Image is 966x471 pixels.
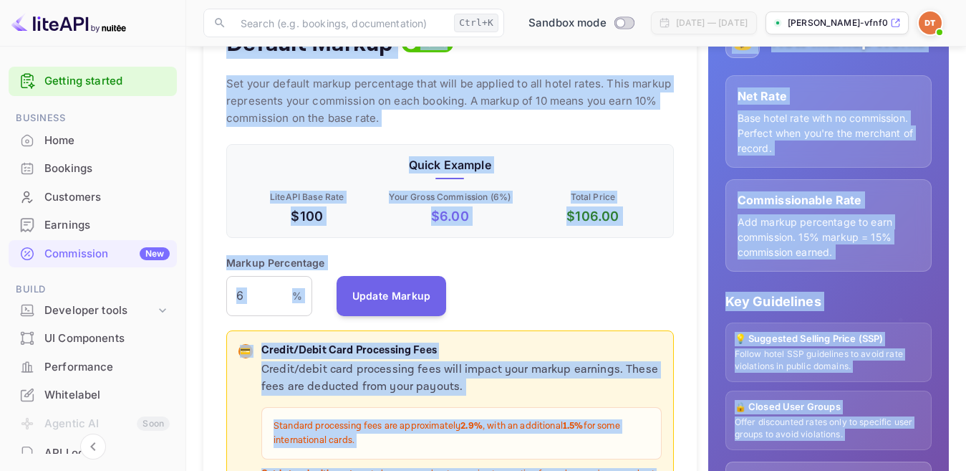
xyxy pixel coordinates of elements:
div: Bookings [9,155,177,183]
a: Performance [9,353,177,380]
p: Standard processing fees are approximately , with an additional for some international cards. [274,419,649,447]
span: Sandbox mode [528,15,607,32]
div: Whitelabel [44,387,170,404]
p: Quick Example [238,156,662,173]
a: Getting started [44,73,170,90]
p: Set your default markup percentage that will be applied to all hotel rates. This markup represent... [226,75,674,127]
div: CommissionNew [9,240,177,268]
a: CommissionNew [9,240,177,267]
div: Getting started [9,67,177,96]
div: Bookings [44,161,170,177]
p: Add markup percentage to earn commission. 15% markup = 15% commission earned. [738,214,919,260]
p: Net Rate [738,87,919,105]
p: Credit/Debit Card Processing Fees [261,343,662,359]
p: 💳 [240,345,251,358]
strong: 1.5% [563,420,584,432]
input: 0 [226,276,292,316]
a: Earnings [9,211,177,238]
div: UI Components [44,330,170,347]
div: Customers [44,189,170,206]
img: LiteAPI logo [11,11,126,34]
div: Ctrl+K [454,14,498,32]
a: Whitelabel [9,381,177,408]
div: Home [44,133,170,149]
span: Build [9,282,177,298]
p: $ 106.00 [524,206,662,226]
p: Base hotel rate with no commission. Perfect when you're the merchant of record. [738,110,919,156]
div: Developer tools [44,303,155,319]
p: LiteAPI Base Rate [238,191,376,204]
div: Home [9,127,177,155]
p: $100 [238,206,376,226]
button: Collapse navigation [80,434,106,460]
img: Dalia Tahraoui [919,11,942,34]
a: UI Components [9,325,177,351]
button: Update Markup [337,276,447,316]
div: Earnings [9,211,177,239]
strong: 2.9% [460,420,483,432]
div: New [140,247,170,260]
h4: Default Markup [226,29,393,58]
div: API Logs [44,445,170,462]
p: % [292,288,302,303]
p: Commissionable Rate [738,191,919,209]
div: UI Components [9,325,177,353]
p: $ 6.00 [382,206,519,226]
div: Customers [9,184,177,211]
a: Home [9,127,177,153]
p: [PERSON_NAME]-vfnf0.n... [788,16,887,29]
a: Customers [9,184,177,210]
p: 🔒 Closed User Groups [735,400,922,414]
div: Developer tools [9,298,177,323]
div: Switch to Production mode [523,15,639,32]
div: Earnings [44,217,170,234]
a: Bookings [9,155,177,181]
p: 💡 Suggested Selling Price (SSP) [735,332,922,346]
p: Follow hotel SSP guidelines to avoid rate violations in public domains. [735,348,922,373]
div: Commission [44,246,170,262]
div: Whitelabel [9,381,177,409]
div: Performance [44,359,170,376]
p: Total Price [524,191,662,204]
p: Key Guidelines [725,292,932,311]
div: [DATE] — [DATE] [676,16,748,29]
a: API Logs [9,439,177,466]
p: Offer discounted rates only to specific user groups to avoid violations. [735,417,922,441]
p: Credit/debit card processing fees will impact your markup earnings. These fees are deducted from ... [261,361,662,396]
p: Markup Percentage [226,255,325,270]
p: Your Gross Commission ( 6 %) [382,191,519,204]
span: Business [9,110,177,126]
div: Performance [9,353,177,381]
input: Search (e.g. bookings, documentation) [232,9,448,37]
